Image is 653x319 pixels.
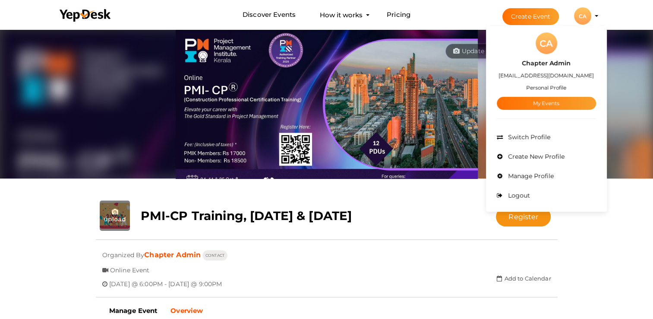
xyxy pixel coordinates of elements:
[571,7,594,25] button: CA
[102,245,145,259] span: Organized By
[506,133,550,141] span: Switch Profile
[522,58,571,68] label: Chapter Admin
[176,28,478,179] img: B2WNBPGL_normal.jpeg
[536,32,557,54] div: CA
[141,208,352,223] b: PMI-CP Training, [DATE] & [DATE]
[526,84,566,91] small: Personal Profile
[498,70,594,80] label: [EMAIL_ADDRESS][DOMAIN_NAME]
[109,306,158,315] b: Manage Event
[110,260,150,274] span: Online Event
[243,7,296,23] a: Discover Events
[109,274,222,288] span: [DATE] @ 6:00PM - [DATE] @ 9:00PM
[144,251,201,259] a: Chapter Admin
[506,191,530,199] span: Logout
[387,7,410,23] a: Pricing
[496,207,551,226] button: Register
[506,172,554,180] span: Manage Profile
[317,7,365,23] button: How it works
[574,13,591,19] profile-pic: CA
[574,7,591,25] div: CA
[497,275,551,282] a: Add to Calendar
[506,153,565,160] span: Create New Profile
[445,44,533,59] button: Update Cover Image
[497,97,596,110] a: My Events
[170,306,203,315] b: Overview
[202,250,227,261] button: CONTACT
[502,8,559,25] button: Create Event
